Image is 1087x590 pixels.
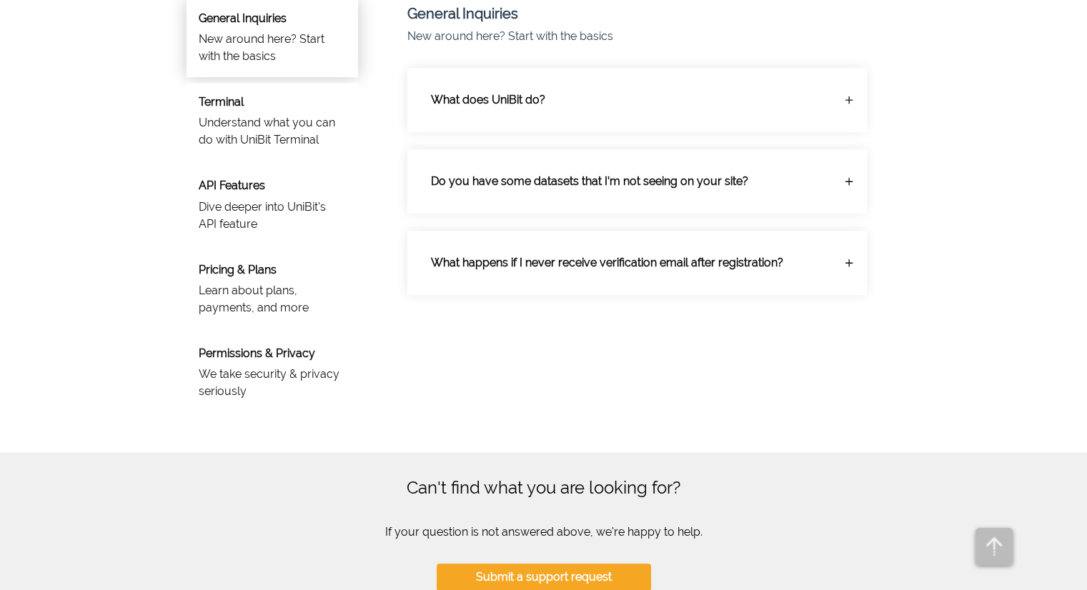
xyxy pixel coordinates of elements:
p: Do you have some datasets that I’m not seeing on your site? [420,161,833,201]
h6: Pricing & Plans [199,263,346,276]
h6: Permissions & Privacy [199,346,346,360]
img: backtop.94947c9.png [976,528,1013,565]
h5: General Inquiries [407,5,907,22]
h6: General Inquiries [199,11,346,25]
p: New around here? Start with the basics [199,31,346,65]
p: New around here? Start with the basics [407,28,907,45]
iframe: Drift Widget Chat Window [793,325,1078,527]
p: What does UniBit do? [420,80,833,120]
h6: Terminal [199,95,346,109]
p: We take security & privacy seriously [199,366,346,400]
p: Understand what you can do with UniBit Terminal [199,114,346,149]
p: What happens if I never receive verification email after registration? [420,243,833,283]
iframe: Drift Widget Chat Controller [1016,519,1070,573]
h6: API Features [199,179,346,192]
p: Learn about plans, payments, and more [199,282,346,316]
p: Dive deeper into UniBit's API feature [199,199,346,233]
